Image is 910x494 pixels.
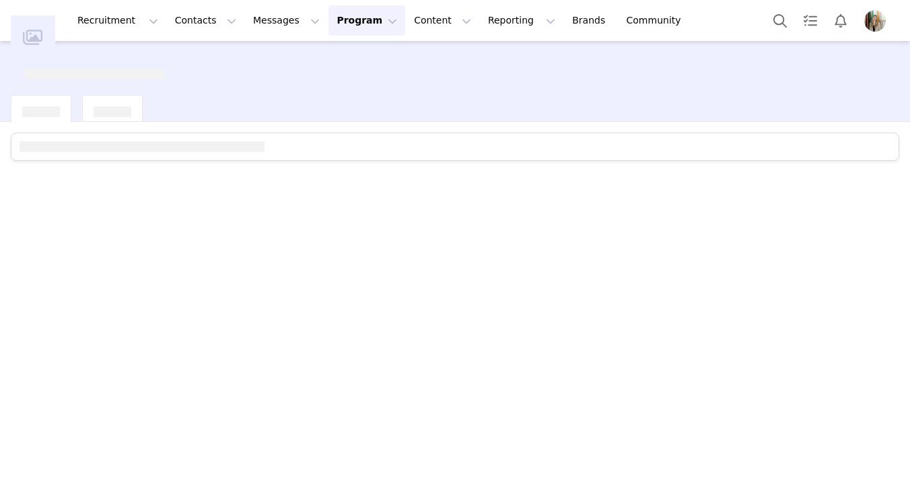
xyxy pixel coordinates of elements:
div: [object Object] [24,57,164,79]
button: Recruitment [69,5,166,36]
button: Content [406,5,479,36]
button: Program [328,5,405,36]
button: Contacts [167,5,244,36]
div: [object Object] [94,96,131,117]
button: Notifications [826,5,855,36]
a: Community [619,5,695,36]
button: Messages [245,5,328,36]
a: Tasks [796,5,825,36]
button: Profile [856,10,899,32]
img: 24dc0699-fc21-4d94-ae4b-ce6d4e461e0b.jpg [864,10,886,32]
button: Search [765,5,795,36]
a: Brands [564,5,617,36]
div: [object Object] [22,96,60,117]
button: Reporting [480,5,563,36]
